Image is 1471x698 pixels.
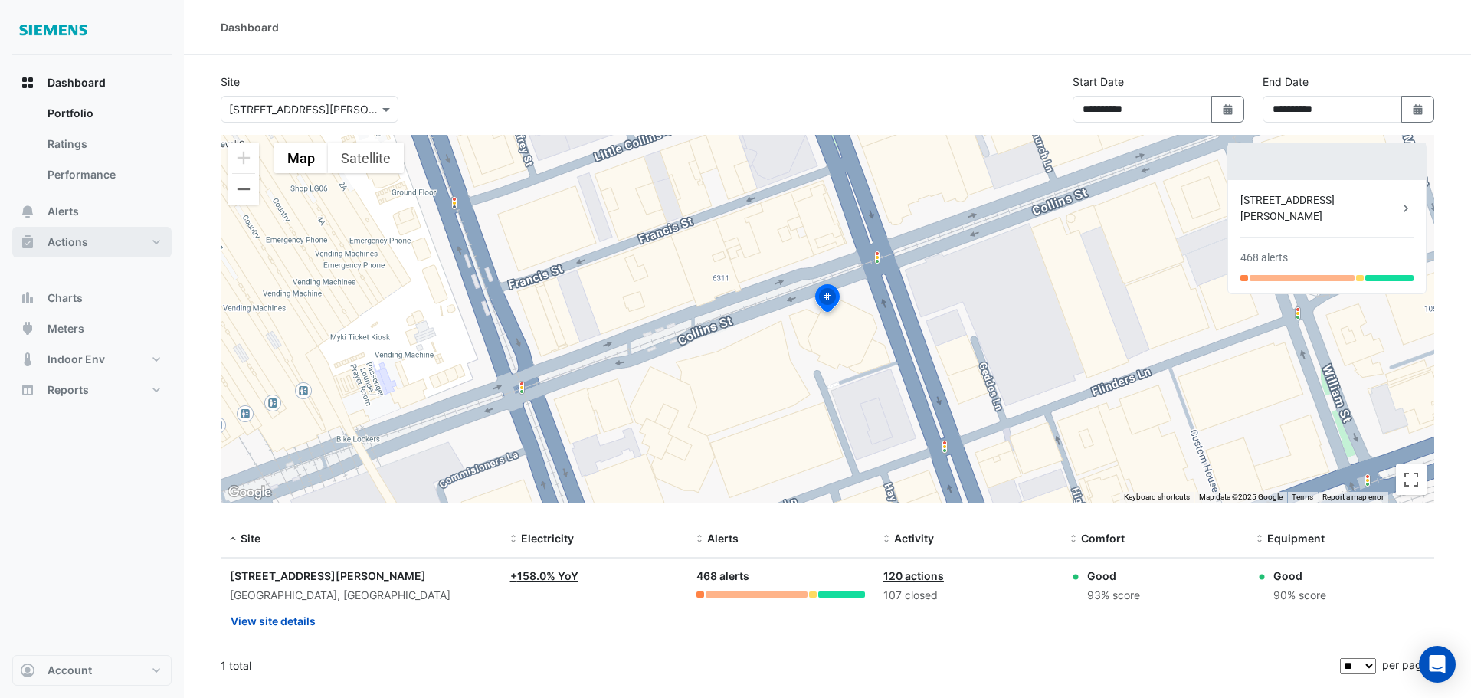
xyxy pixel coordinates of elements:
label: End Date [1263,74,1309,90]
span: Dashboard [48,75,106,90]
span: Indoor Env [48,352,105,367]
img: Company Logo [18,12,87,43]
span: Account [48,663,92,678]
img: Google [224,483,275,503]
span: Reports [48,382,89,398]
label: Site [221,74,240,90]
div: 90% score [1273,587,1326,605]
div: 1 total [221,647,1337,685]
button: Actions [12,227,172,257]
button: Show street map [274,143,328,173]
button: Keyboard shortcuts [1124,492,1190,503]
div: Dashboard [12,98,172,196]
a: 120 actions [883,569,944,582]
app-icon: Charts [20,290,35,306]
app-icon: Meters [20,321,35,336]
span: Comfort [1081,532,1125,545]
fa-icon: Select Date [1221,103,1235,116]
div: Good [1087,568,1140,584]
span: Alerts [48,204,79,219]
span: Activity [894,532,934,545]
span: Meters [48,321,84,336]
div: [STREET_ADDRESS][PERSON_NAME] [1240,192,1398,224]
button: Zoom in [228,143,259,173]
div: [STREET_ADDRESS][PERSON_NAME] [230,568,492,584]
span: Alerts [707,532,739,545]
button: Zoom out [228,174,259,205]
span: Map data ©2025 Google [1199,493,1283,501]
a: Performance [35,159,172,190]
span: Equipment [1267,532,1325,545]
a: Open this area in Google Maps (opens a new window) [224,483,275,503]
a: Report a map error [1322,493,1384,501]
a: Portfolio [35,98,172,129]
div: Good [1273,568,1326,584]
button: Indoor Env [12,344,172,375]
button: Dashboard [12,67,172,98]
app-icon: Dashboard [20,75,35,90]
div: Open Intercom Messenger [1419,646,1456,683]
div: 468 alerts [1240,250,1288,266]
span: per page [1382,658,1428,671]
button: Toggle fullscreen view [1396,464,1427,495]
div: Dashboard [221,19,279,35]
div: 107 closed [883,587,1052,605]
div: 93% score [1087,587,1140,605]
app-icon: Alerts [20,204,35,219]
button: Account [12,655,172,686]
button: Reports [12,375,172,405]
div: [GEOGRAPHIC_DATA], [GEOGRAPHIC_DATA] [230,587,492,605]
button: Alerts [12,196,172,227]
fa-icon: Select Date [1411,103,1425,116]
a: Terms [1292,493,1313,501]
label: Start Date [1073,74,1124,90]
app-icon: Actions [20,234,35,250]
button: Meters [12,313,172,344]
a: +158.0% YoY [510,569,578,582]
span: Site [241,532,260,545]
button: Charts [12,283,172,313]
a: Ratings [35,129,172,159]
app-icon: Indoor Env [20,352,35,367]
img: site-pin-selected.svg [811,282,844,319]
div: 468 alerts [696,568,865,585]
span: Actions [48,234,88,250]
span: Electricity [521,532,574,545]
button: Show satellite imagery [328,143,404,173]
button: View site details [230,608,316,634]
span: Charts [48,290,83,306]
app-icon: Reports [20,382,35,398]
